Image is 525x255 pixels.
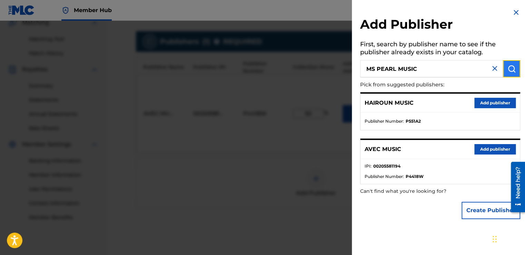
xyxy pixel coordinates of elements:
strong: 00205581194 [373,163,400,169]
img: Search Works [507,65,516,73]
img: Top Rightsholder [61,6,70,15]
strong: P551A2 [406,118,421,124]
input: Search publisher's name [360,60,503,77]
iframe: Resource Center [506,159,525,215]
button: Add publisher [474,144,516,154]
span: Publisher Number : [365,118,404,124]
p: Can't find what you're looking for? [360,184,481,198]
strong: P4418W [406,173,424,180]
button: Add publisher [474,98,516,108]
img: MLC Logo [8,5,35,15]
span: IPI : [365,163,372,169]
div: Drag [493,229,497,249]
h2: Add Publisher [360,17,520,34]
p: AVEC MUSIC [365,145,401,153]
p: Pick from suggested publishers: [360,77,481,92]
p: HAIROUN MUSIC [365,99,414,107]
img: close [491,64,499,73]
span: Publisher Number : [365,173,404,180]
h5: First, search by publisher name to see if the publisher already exists in your catalog. [360,38,520,60]
iframe: Chat Widget [491,222,525,255]
button: Create Publisher [462,202,520,219]
span: Member Hub [74,6,112,14]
